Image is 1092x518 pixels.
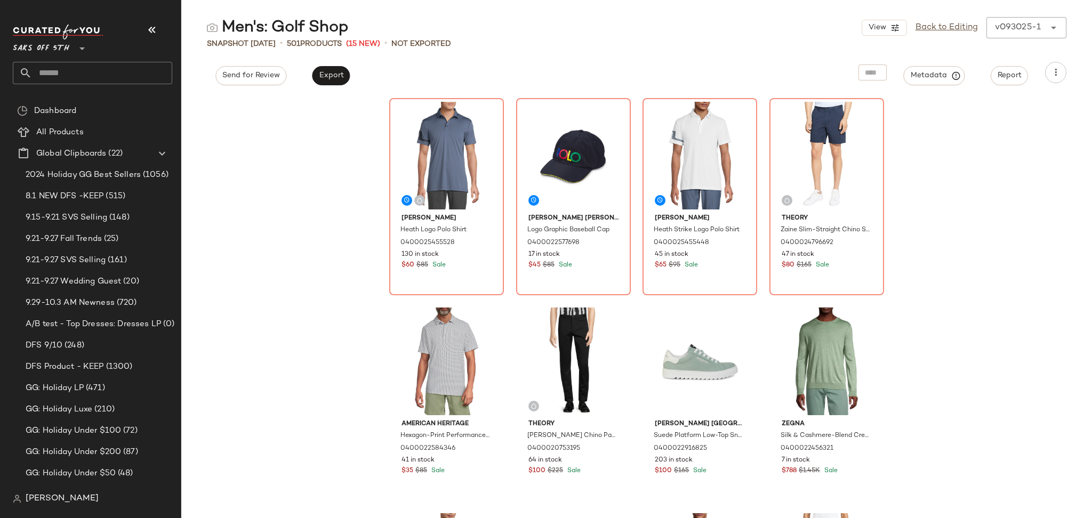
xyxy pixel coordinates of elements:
span: [PERSON_NAME] [402,214,492,223]
span: $45 [528,261,541,270]
span: (515) [103,190,125,203]
span: Send for Review [222,71,280,80]
span: $85 [416,261,428,270]
span: Logo Graphic Baseball Cap [527,225,609,235]
img: cfy_white_logo.C9jOOHJF.svg [13,25,103,39]
span: 0400024796692 [781,238,833,248]
button: Metadata [904,66,965,85]
span: Theory [528,419,619,429]
span: Not Exported [391,38,451,50]
span: Heath Logo Polo Shirt [400,225,467,235]
img: svg%3e [17,106,28,116]
span: $165 [674,466,689,476]
img: 0400024796692_BALTICBLUE [773,102,880,209]
span: (248) [62,339,84,352]
span: Sale [814,262,829,269]
span: 0400025455528 [400,238,455,248]
img: 0400022456321_AGAVEGREEN [773,307,880,415]
span: [PERSON_NAME] [655,214,745,223]
img: svg%3e [13,495,21,503]
span: Sale [822,467,838,474]
span: (72) [121,425,138,437]
span: 9.21-9.27 SVS Selling [26,254,106,266]
span: [PERSON_NAME] [PERSON_NAME] [528,214,619,223]
span: (1056) [141,169,168,181]
span: DFS 9/10 [26,339,62,352]
span: 9.29-10.3 AM Newness [26,297,115,309]
span: 17 in stock [528,250,560,260]
img: svg%3e [416,197,423,204]
span: (148) [107,212,130,224]
span: DFS Product - KEEP [26,361,104,373]
img: svg%3e [207,22,218,33]
span: 0400022916825 [654,444,707,454]
span: 0400022577698 [527,238,580,248]
span: (25) [102,233,119,245]
span: Zegna [782,419,872,429]
span: (87) [121,446,138,458]
img: 0400020753195_BLACK [520,307,627,415]
span: Sale [565,467,581,474]
span: GG: Holiday LP [26,382,84,394]
span: 0400025455448 [654,238,709,248]
button: Report [991,66,1028,85]
span: 45 in stock [655,250,688,260]
img: 0400025455528_VINTAGEINDIGO [393,102,500,209]
img: 0400022916825_SEAFOAM [646,307,753,415]
button: Send for Review [215,66,286,85]
span: 9.21-9.27 Wedding Guest [26,276,121,288]
span: (471) [84,382,105,394]
span: Sale [429,467,445,474]
span: $65 [655,261,667,270]
span: 8.1 NEW DFS -KEEP [26,190,103,203]
span: Sale [557,262,572,269]
img: 0400022577698_NAVY [520,102,627,209]
span: • [280,37,283,50]
button: Export [312,66,350,85]
span: 0400020753195 [527,444,580,454]
span: $165 [797,261,812,270]
span: Heath Strike Logo Polo Shirt [654,225,740,235]
span: Zaine Slim-Straight Chino Shorts [781,225,871,235]
span: American Heritage [402,419,492,429]
span: Silk & Cashmere-Blend Crewneck Sweater [781,431,871,441]
span: $100 [655,466,672,476]
span: Sale [682,262,698,269]
div: Men's: Golf Shop [207,17,349,38]
span: 7 in stock [782,456,810,465]
span: $35 [402,466,413,476]
a: Back to Editing [916,21,978,34]
span: 501 [287,40,300,48]
span: $225 [548,466,563,476]
span: $85 [415,466,427,476]
span: 9.15-9.21 SVS Selling [26,212,107,224]
span: • [384,37,387,50]
button: View [862,20,906,36]
span: Saks OFF 5TH [13,36,69,55]
span: 47 in stock [782,250,814,260]
span: 9.21-9.27 Fall Trends [26,233,102,245]
span: Dashboard [34,105,76,117]
span: (720) [115,297,137,309]
span: Report [997,71,1022,80]
span: (210) [92,403,115,416]
span: (161) [106,254,127,266]
span: $1.45K [799,466,820,476]
span: Theory [782,214,872,223]
span: Sale [430,262,446,269]
span: Hexagon-Print Performance Polo Shirt [400,431,491,441]
span: $100 [528,466,545,476]
span: $95 [669,261,680,270]
span: Metadata [910,71,959,80]
img: 0400022584346_BEIGEMULTI [393,307,500,415]
span: 2024 Holiday GG Best Sellers [26,169,141,181]
span: GG: Holiday Luxe [26,403,92,416]
span: 64 in stock [528,456,562,465]
span: [PERSON_NAME] [GEOGRAPHIC_DATA] [655,419,745,429]
span: (20) [121,276,139,288]
span: Suede Platform Low-Top Sneakers [654,431,744,441]
div: v093025-1 [995,21,1041,34]
span: GG: Holiday Under $50 [26,467,116,480]
span: [PERSON_NAME] [26,492,99,505]
span: $85 [543,261,555,270]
